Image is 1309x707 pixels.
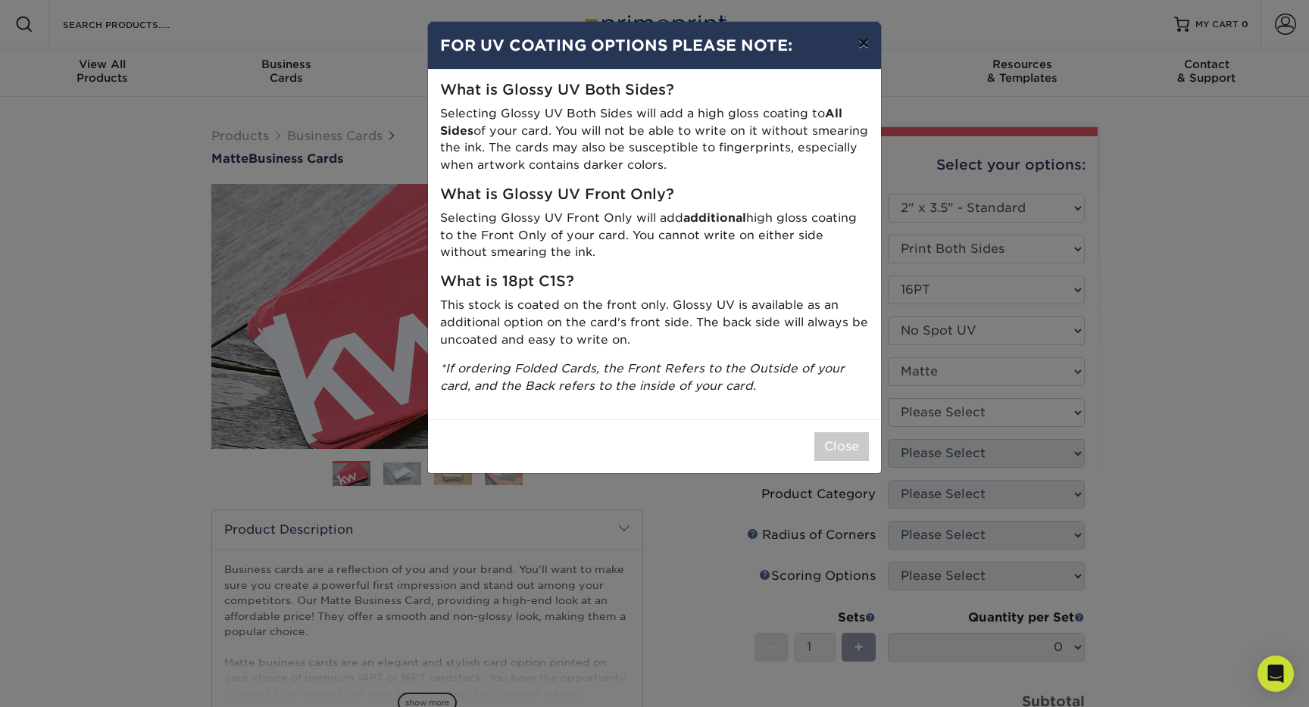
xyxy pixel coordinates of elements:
[440,273,869,291] h5: What is 18pt C1S?
[683,210,746,225] strong: additional
[440,105,869,174] p: Selecting Glossy UV Both Sides will add a high gloss coating to of your card. You will not be abl...
[846,22,881,64] button: ×
[440,297,869,348] p: This stock is coated on the front only. Glossy UV is available as an additional option on the car...
[440,186,869,204] h5: What is Glossy UV Front Only?
[814,432,869,461] button: Close
[440,82,869,99] h5: What is Glossy UV Both Sides?
[1257,656,1294,692] div: Open Intercom Messenger
[440,34,869,57] h4: FOR UV COATING OPTIONS PLEASE NOTE:
[440,361,845,393] i: *If ordering Folded Cards, the Front Refers to the Outside of your card, and the Back refers to t...
[440,210,869,261] p: Selecting Glossy UV Front Only will add high gloss coating to the Front Only of your card. You ca...
[440,106,842,138] strong: All Sides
